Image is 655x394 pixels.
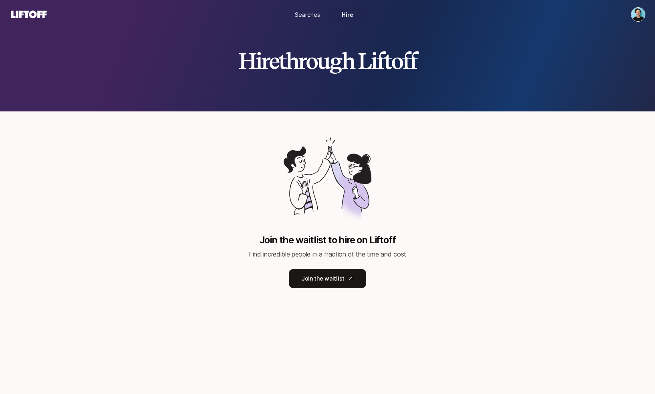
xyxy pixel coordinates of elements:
img: Chris Baum [631,8,645,21]
a: Searches [288,7,328,22]
button: Chris Baum [631,7,645,22]
a: Hire [328,7,368,22]
p: Find incredible people in a fraction of the time and cost [249,249,406,259]
span: through Liftoff [278,47,417,75]
span: Hire [342,10,353,19]
h2: Hire [238,49,417,73]
span: Searches [295,10,320,19]
a: Join the waitlist [289,269,366,288]
p: Join the waitlist to hire on Liftoff [260,234,396,246]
